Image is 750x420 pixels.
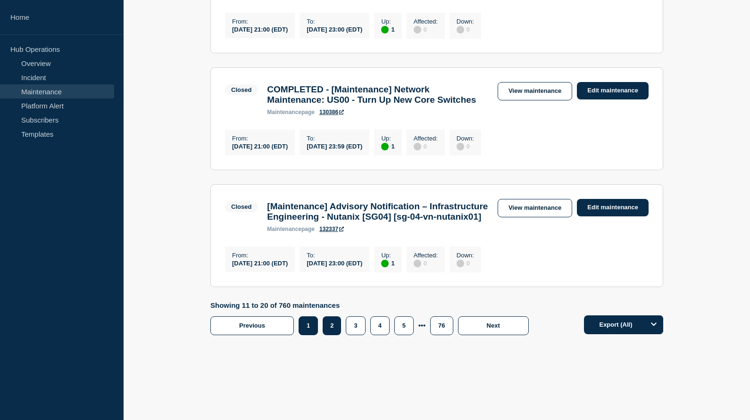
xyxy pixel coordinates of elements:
div: up [381,260,389,267]
div: Closed [231,86,251,93]
a: Edit maintenance [577,82,649,99]
div: Closed [231,203,251,210]
div: disabled [457,26,464,33]
div: disabled [414,26,421,33]
p: Up : [381,18,394,25]
div: 1 [381,142,394,150]
button: Export (All) [584,315,663,334]
h3: COMPLETED - [Maintenance] Network Maintenance: US00 - Turn Up New Core Switches [267,84,488,105]
p: To : [307,135,362,142]
div: [DATE] 21:00 (EDT) [232,25,288,33]
button: Next [458,316,529,335]
p: page [267,109,315,115]
div: 0 [414,142,438,150]
span: Next [487,322,500,329]
div: up [381,26,389,33]
h3: [Maintenance] Advisory Notification – Infrastructure Engineering - Nutanix [SG04] [sg-04-vn-nutan... [267,201,488,222]
span: maintenance [267,226,301,232]
a: View maintenance [498,82,572,100]
div: [DATE] 23:00 (EDT) [307,25,362,33]
div: 1 [381,259,394,267]
a: 130386 [319,109,344,115]
div: 0 [457,259,474,267]
p: From : [232,252,288,259]
div: [DATE] 21:00 (EDT) [232,142,288,150]
button: 4 [370,316,390,335]
div: 0 [414,25,438,33]
div: [DATE] 21:00 (EDT) [232,259,288,267]
p: Down : [457,135,474,142]
button: 5 [394,316,414,335]
button: 76 [430,316,453,335]
div: 0 [457,25,474,33]
button: Options [644,315,663,334]
p: page [267,226,315,232]
p: Down : [457,18,474,25]
div: disabled [457,260,464,267]
p: From : [232,18,288,25]
a: View maintenance [498,199,572,217]
span: Previous [239,322,265,329]
div: 1 [381,25,394,33]
p: Showing 11 to 20 of 760 maintenances [210,301,533,309]
p: To : [307,252,362,259]
p: Down : [457,252,474,259]
button: 1 [299,316,318,335]
div: 0 [457,142,474,150]
div: disabled [414,143,421,150]
div: up [381,143,389,150]
button: Previous [210,316,294,335]
div: 0 [414,259,438,267]
span: maintenance [267,109,301,115]
button: 3 [346,316,365,335]
p: Affected : [414,135,438,142]
div: disabled [414,260,421,267]
p: Up : [381,252,394,259]
p: Affected : [414,252,438,259]
a: 132337 [319,226,344,232]
p: From : [232,135,288,142]
a: Edit maintenance [577,199,649,216]
p: Affected : [414,18,438,25]
p: Up : [381,135,394,142]
div: [DATE] 23:00 (EDT) [307,259,362,267]
button: 2 [323,316,341,335]
div: disabled [457,143,464,150]
div: [DATE] 23:59 (EDT) [307,142,362,150]
p: To : [307,18,362,25]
